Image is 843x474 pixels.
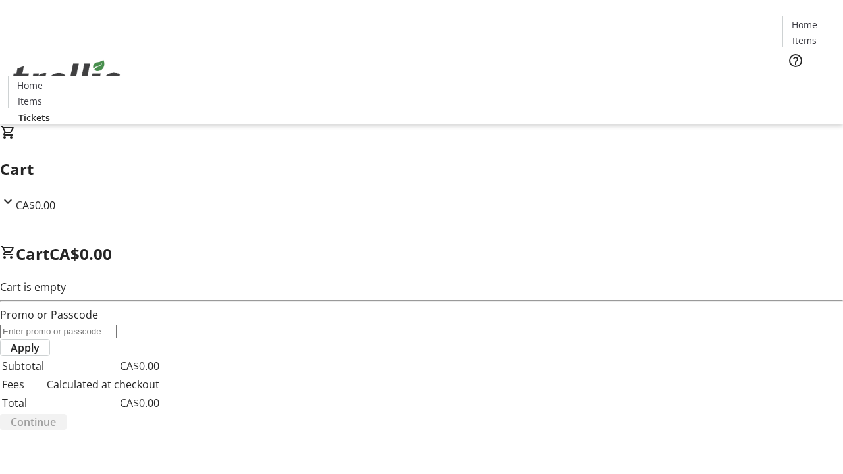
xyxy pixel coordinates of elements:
[9,78,51,92] a: Home
[783,18,825,32] a: Home
[16,198,55,213] span: CA$0.00
[11,340,40,355] span: Apply
[46,357,160,375] td: CA$0.00
[17,78,43,92] span: Home
[8,111,61,124] a: Tickets
[792,18,817,32] span: Home
[8,45,125,111] img: Orient E2E Organization ZCeU0LDOI7's Logo
[18,111,50,124] span: Tickets
[1,376,45,393] td: Fees
[18,94,42,108] span: Items
[49,243,112,265] span: CA$0.00
[9,94,51,108] a: Items
[792,34,817,47] span: Items
[783,34,825,47] a: Items
[782,76,835,90] a: Tickets
[782,47,809,74] button: Help
[46,394,160,411] td: CA$0.00
[793,76,825,90] span: Tickets
[1,394,45,411] td: Total
[1,357,45,375] td: Subtotal
[46,376,160,393] td: Calculated at checkout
